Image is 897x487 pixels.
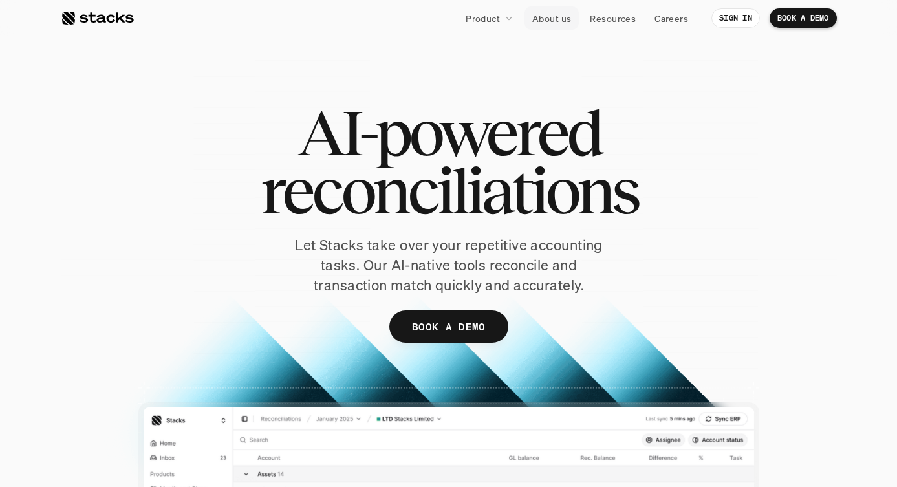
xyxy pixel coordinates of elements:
[711,8,760,28] a: SIGN IN
[770,8,837,28] a: BOOK A DEMO
[389,310,508,343] a: BOOK A DEMO
[777,14,829,23] p: BOOK A DEMO
[524,6,579,30] a: About us
[532,12,571,25] p: About us
[412,318,486,336] p: BOOK A DEMO
[466,12,500,25] p: Product
[719,14,752,23] p: SIGN IN
[582,6,643,30] a: Resources
[153,246,210,255] a: Privacy Policy
[271,235,627,295] p: Let Stacks take over your repetitive accounting tasks. Our AI-native tools reconcile and transact...
[654,12,688,25] p: Careers
[260,162,637,220] span: reconciliations
[297,103,600,162] span: AI-powered
[590,12,636,25] p: Resources
[647,6,696,30] a: Careers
